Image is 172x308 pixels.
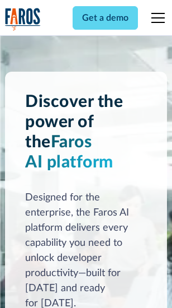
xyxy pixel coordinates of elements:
span: Faros AI platform [25,134,113,171]
a: home [5,8,41,31]
div: menu [145,4,167,31]
h1: Discover the power of the [25,92,147,172]
a: Get a demo [73,6,138,30]
img: Logo of the analytics and reporting company Faros. [5,8,41,31]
